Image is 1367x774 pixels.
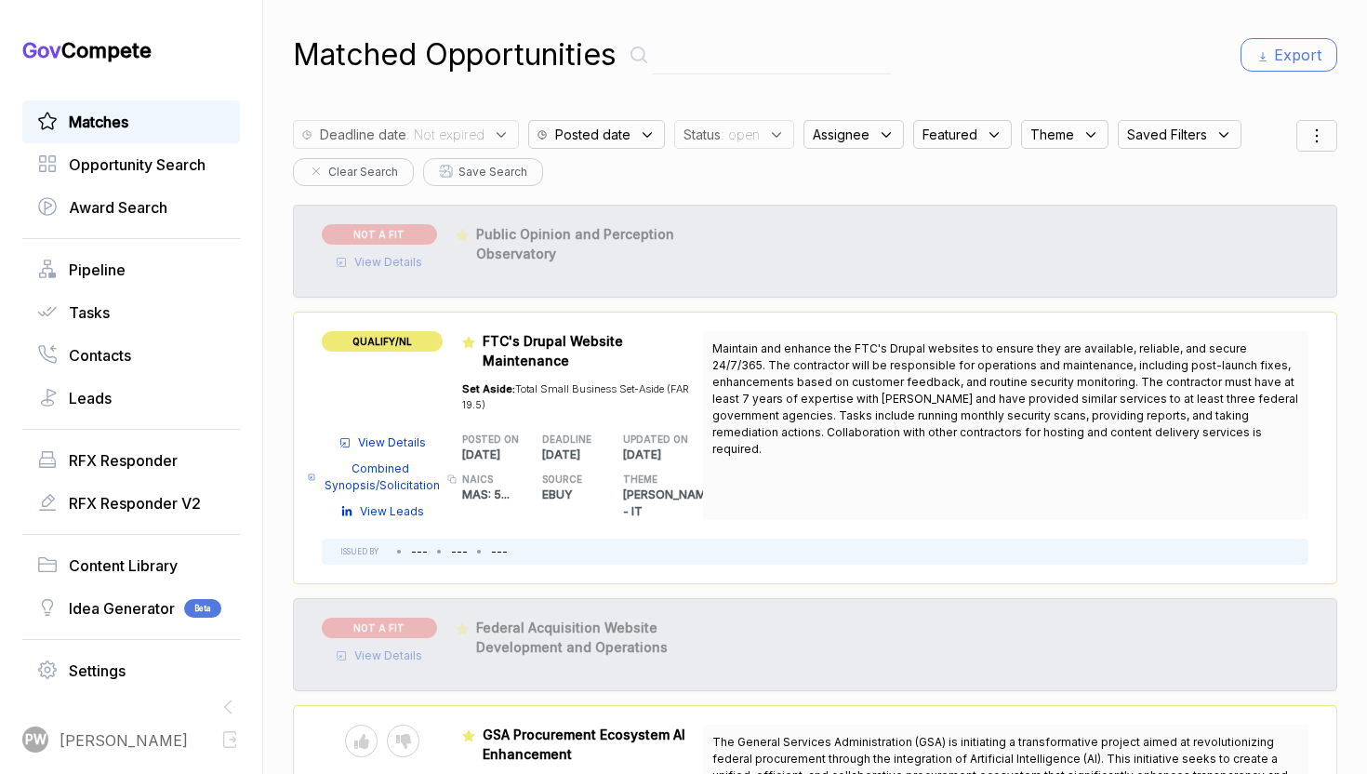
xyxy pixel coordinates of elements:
[69,597,175,620] span: Idea Generator
[462,382,515,395] span: Set Aside:
[354,254,422,271] span: View Details
[721,125,760,144] span: : open
[623,433,674,447] h5: UPDATED ON
[69,196,167,219] span: Award Search
[451,543,468,560] li: ---
[491,543,508,560] li: ---
[406,125,484,144] span: : Not expired
[462,473,513,487] h5: NAICS
[320,125,406,144] span: Deadline date
[462,382,689,411] span: Total Small Business Set-Aside (FAR 19.5)
[69,554,178,577] span: Content Library
[411,543,428,560] li: ---
[69,449,178,472] span: RFX Responder
[423,158,543,186] button: Save Search
[358,434,426,451] span: View Details
[328,164,398,180] span: Clear Search
[37,492,225,514] a: RFX Responder V2
[323,460,442,494] span: Combined Synopsis/Solicitation
[69,344,131,367] span: Contacts
[37,301,225,324] a: Tasks
[483,727,685,762] span: GSA Procurement Ecosystem AI Enhancement
[1127,125,1207,144] span: Saved Filters
[462,447,543,463] p: [DATE]
[542,447,623,463] p: [DATE]
[683,125,721,144] span: Status
[1030,125,1074,144] span: Theme
[542,473,593,487] h5: SOURCE
[308,460,442,494] a: Combined Synopsis/Solicitation
[22,37,240,63] h1: Compete
[37,597,225,620] a: Idea GeneratorBeta
[37,111,225,133] a: Matches
[69,259,126,281] span: Pipeline
[37,554,225,577] a: Content Library
[542,433,593,447] h5: DEADLINE
[813,125,869,144] span: Assignee
[322,224,437,245] span: NOT A FIT
[37,449,225,472] a: RFX Responder
[462,433,513,447] h5: POSTED ON
[22,38,61,62] span: Gov
[340,546,378,557] h5: ISSUED BY
[25,730,46,750] span: PW
[37,259,225,281] a: Pipeline
[476,226,674,261] span: Public Opinion and Perception Observatory
[354,647,422,664] span: View Details
[322,618,437,638] span: NOT A FIT
[69,387,112,409] span: Leads
[1241,38,1337,72] button: Export
[555,125,630,144] span: Posted date
[69,660,126,682] span: Settings
[360,503,424,520] span: View Leads
[60,729,188,752] span: [PERSON_NAME]
[623,447,704,463] p: [DATE]
[458,164,527,180] span: Save Search
[184,599,221,618] span: Beta
[69,153,206,176] span: Opportunity Search
[542,487,623,503] p: EBUY
[483,333,623,368] span: FTC's Drupal Website Maintenance
[623,473,674,487] h5: THEME
[37,660,225,682] a: Settings
[322,331,443,352] span: QUALIFY/NL
[37,196,225,219] a: Award Search
[293,158,414,186] button: Clear Search
[712,341,1298,456] span: Maintain and enhance the FTC's Drupal websites to ensure they are available, reliable, and secure...
[69,492,201,514] span: RFX Responder V2
[476,620,668,655] span: Federal Acquisition Website Development and Operations
[922,125,977,144] span: Featured
[462,487,510,501] span: MAS: 5 ...
[293,33,617,77] h1: Matched Opportunities
[37,387,225,409] a: Leads
[37,153,225,176] a: Opportunity Search
[69,301,110,324] span: Tasks
[37,344,225,367] a: Contacts
[69,111,128,133] span: Matches
[623,487,704,520] p: [PERSON_NAME] - IT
